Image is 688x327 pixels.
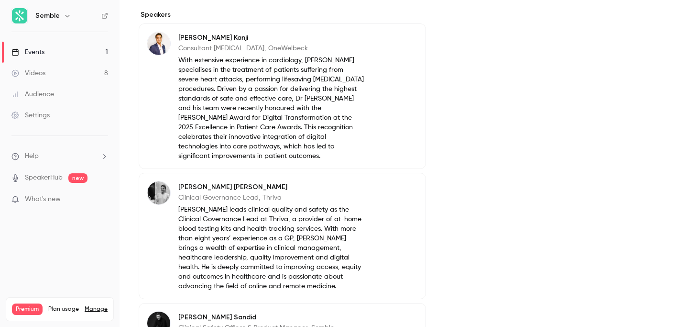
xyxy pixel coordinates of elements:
[12,304,43,315] span: Premium
[11,47,44,57] div: Events
[12,8,27,23] img: Semble
[25,173,63,183] a: SpeakerHub
[147,181,170,204] img: Dr Lucas Denton
[178,182,364,192] p: [PERSON_NAME] [PERSON_NAME]
[139,173,426,299] div: Dr Lucas Denton[PERSON_NAME] [PERSON_NAME]Clinical Governance Lead, Thriva[PERSON_NAME] leads cli...
[25,151,39,161] span: Help
[11,151,108,161] li: help-dropdown-opener
[178,56,364,161] p: With extensive experience in cardiology, [PERSON_NAME] specialises in the treatment of patients s...
[68,173,87,183] span: new
[48,305,79,313] span: Plan usage
[178,44,364,53] p: Consultant [MEDICAL_DATA], OneWelbeck
[147,32,170,55] img: Dr Rahim Kanji
[11,90,54,99] div: Audience
[11,111,50,120] div: Settings
[178,313,364,322] p: [PERSON_NAME] Sandid
[178,205,364,291] p: [PERSON_NAME] leads clinical quality and safety as the Clinical Governance Lead at Thriva, a prov...
[178,33,364,43] p: [PERSON_NAME] Kanji
[85,305,108,313] a: Manage
[35,11,60,21] h6: Semble
[139,23,426,169] div: Dr Rahim Kanji[PERSON_NAME] KanjiConsultant [MEDICAL_DATA], OneWelbeckWith extensive experience i...
[178,193,364,203] p: Clinical Governance Lead, Thriva
[25,194,61,204] span: What's new
[11,68,45,78] div: Videos
[139,10,426,20] label: Speakers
